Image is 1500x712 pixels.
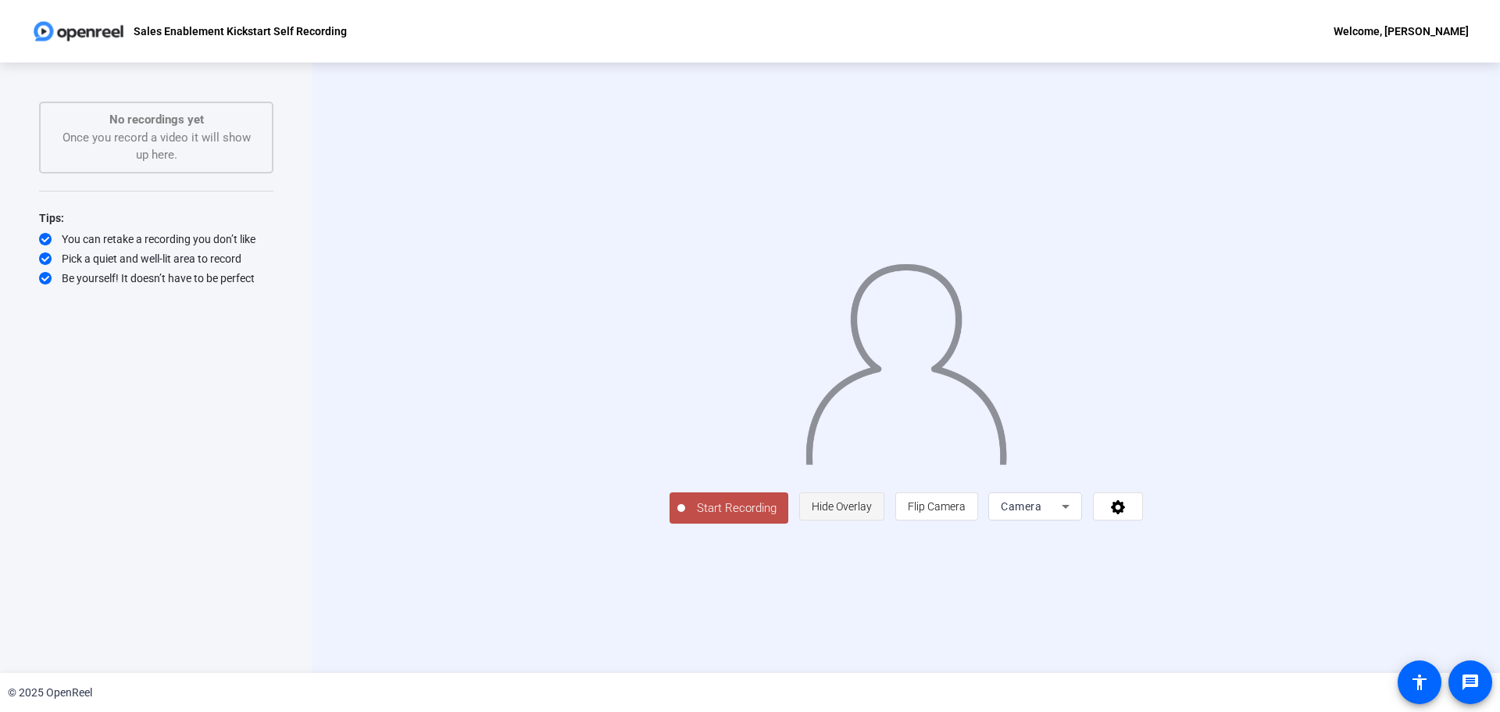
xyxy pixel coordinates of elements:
[812,500,872,513] span: Hide Overlay
[56,111,256,164] div: Once you record a video it will show up here.
[895,492,978,521] button: Flip Camera
[8,685,92,701] div: © 2025 OpenReel
[804,252,1009,465] img: overlay
[1461,673,1480,692] mat-icon: message
[39,251,273,267] div: Pick a quiet and well-lit area to record
[799,492,884,521] button: Hide Overlay
[39,209,273,227] div: Tips:
[1410,673,1429,692] mat-icon: accessibility
[685,499,788,517] span: Start Recording
[56,111,256,129] p: No recordings yet
[1001,500,1041,513] span: Camera
[1334,22,1469,41] div: Welcome, [PERSON_NAME]
[134,22,347,41] p: Sales Enablement Kickstart Self Recording
[39,270,273,286] div: Be yourself! It doesn’t have to be perfect
[39,231,273,247] div: You can retake a recording you don’t like
[908,500,966,513] span: Flip Camera
[31,16,126,47] img: OpenReel logo
[670,492,788,524] button: Start Recording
